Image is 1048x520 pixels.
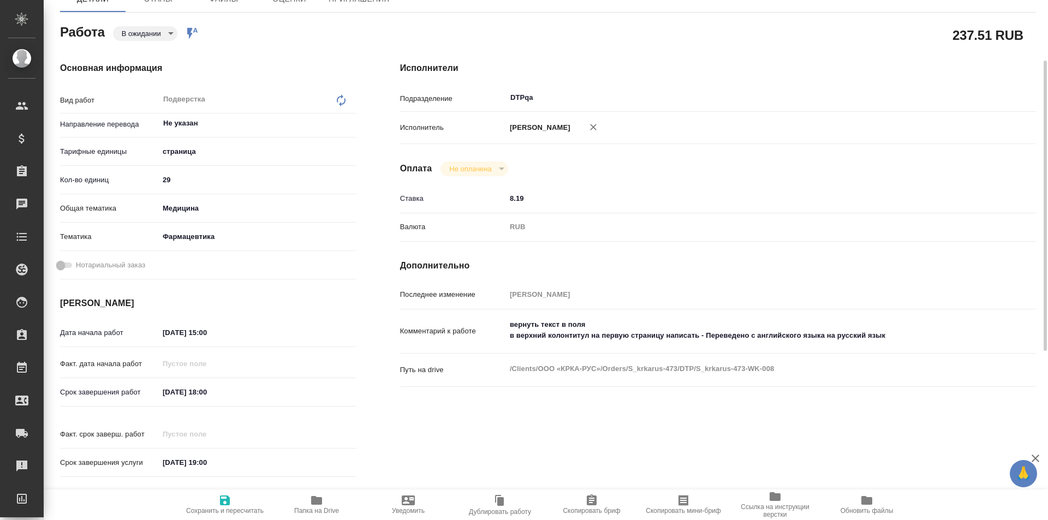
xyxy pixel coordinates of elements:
[506,360,983,378] textarea: /Clients/ООО «КРКА-РУС»/Orders/S_krkarus-473/DTP/S_krkarus-473-WK-008
[362,489,454,520] button: Уведомить
[440,162,508,176] div: В ожидании
[159,384,254,400] input: ✎ Введи что-нибудь
[454,489,546,520] button: Дублировать работу
[159,426,254,442] input: Пустое поле
[469,508,531,516] span: Дублировать работу
[581,115,605,139] button: Удалить исполнителя
[736,503,814,518] span: Ссылка на инструкции верстки
[1010,460,1037,487] button: 🙏
[186,507,264,515] span: Сохранить и пересчитать
[159,325,254,340] input: ✎ Введи что-нибудь
[60,119,159,130] p: Направление перевода
[159,356,254,372] input: Пустое поле
[1014,462,1033,485] span: 🙏
[294,507,339,515] span: Папка на Drive
[118,29,164,38] button: В ожидании
[60,203,159,214] p: Общая тематика
[60,146,159,157] p: Тарифные единицы
[563,507,620,515] span: Скопировать бриф
[60,175,159,186] p: Кол-во единиц
[506,218,983,236] div: RUB
[60,358,159,369] p: Факт. дата начала работ
[159,199,356,218] div: Медицина
[400,364,506,375] p: Путь на drive
[60,387,159,398] p: Срок завершения работ
[159,172,356,188] input: ✎ Введи что-нибудь
[159,142,356,161] div: страница
[60,95,159,106] p: Вид работ
[271,489,362,520] button: Папка на Drive
[446,164,495,174] button: Не оплачена
[113,26,177,41] div: В ожидании
[977,97,979,99] button: Open
[400,222,506,232] p: Валюта
[400,62,1036,75] h4: Исполнители
[60,231,159,242] p: Тематика
[60,429,159,440] p: Факт. срок заверш. работ
[60,21,105,41] h2: Работа
[60,62,356,75] h4: Основная информация
[638,489,729,520] button: Скопировать мини-бриф
[400,93,506,104] p: Подразделение
[350,122,353,124] button: Open
[400,193,506,204] p: Ставка
[729,489,821,520] button: Ссылка на инструкции верстки
[400,122,506,133] p: Исполнитель
[60,457,159,468] p: Срок завершения услуги
[60,297,356,310] h4: [PERSON_NAME]
[60,327,159,338] p: Дата начала работ
[952,26,1023,44] h2: 237.51 RUB
[400,162,432,175] h4: Оплата
[821,489,913,520] button: Обновить файлы
[159,455,254,470] input: ✎ Введи что-нибудь
[179,489,271,520] button: Сохранить и пересчитать
[506,190,983,206] input: ✎ Введи что-нибудь
[400,289,506,300] p: Последнее изменение
[159,228,356,246] div: Фармацевтика
[506,122,570,133] p: [PERSON_NAME]
[506,315,983,345] textarea: вернуть текст в поля в верхний колонтитул на первую страницу написать - Переведено с английского ...
[400,259,1036,272] h4: Дополнительно
[506,286,983,302] input: Пустое поле
[392,507,425,515] span: Уведомить
[646,507,720,515] span: Скопировать мини-бриф
[841,507,894,515] span: Обновить файлы
[76,260,145,271] span: Нотариальный заказ
[546,489,638,520] button: Скопировать бриф
[400,326,506,337] p: Комментарий к работе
